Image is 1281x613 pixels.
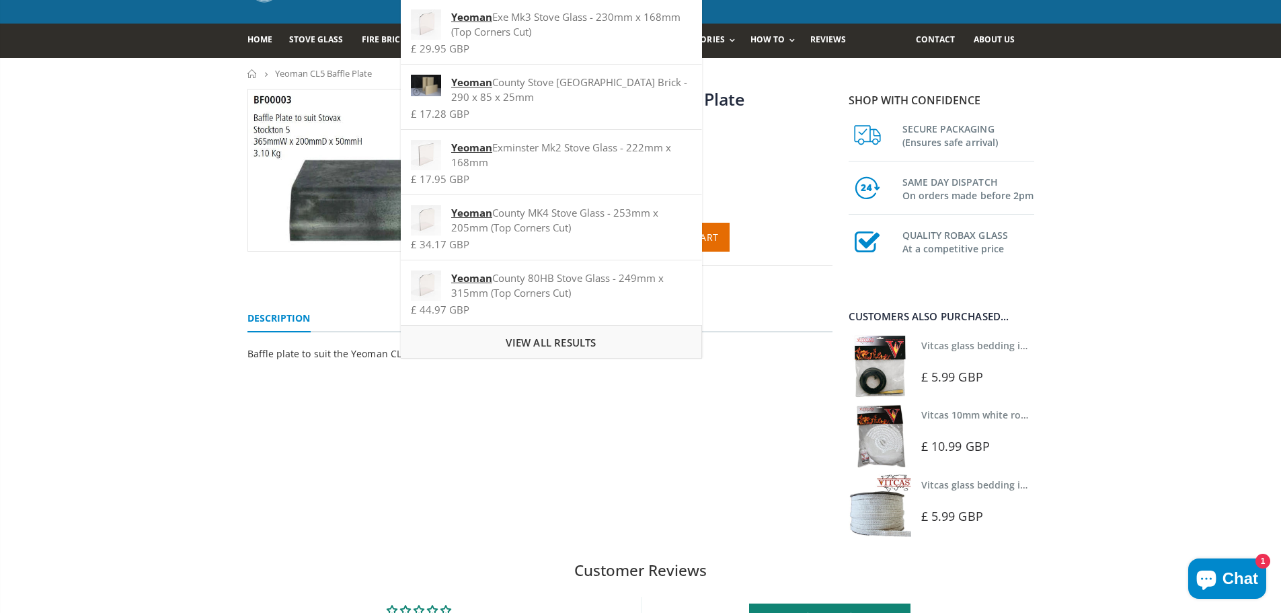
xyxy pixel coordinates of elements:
strong: Yeoman [451,271,492,285]
span: £ 44.97 GBP [411,303,469,316]
a: About us [974,24,1025,58]
h3: QUALITY ROBAX GLASS At a competitive price [902,226,1034,256]
a: Yeoman CL5 Baffle Plate [550,87,744,110]
span: £ 5.99 GBP [921,508,983,524]
span: £ 5.99 GBP [921,369,983,385]
span: £ 17.95 GBP [411,172,469,186]
a: How To [750,24,802,58]
div: Exe Mk3 Stove Glass - 230mm x 168mm (Top Corners Cut) [411,9,691,39]
span: Yeoman CL5 Baffle Plate [275,67,372,79]
span: Fire Bricks [362,34,410,45]
div: County Stove [GEOGRAPHIC_DATA] Brick - 290 x 85 x 25mm [411,75,691,104]
span: £ 34.17 GBP [411,238,469,251]
h3: SECURE PACKAGING (Ensures safe arrival) [902,120,1034,149]
a: Stove Glass [289,24,353,58]
span: £ 29.95 GBP [411,42,469,55]
h3: SAME DAY DISPATCH On orders made before 2pm [902,173,1034,203]
img: Vitcas stove glass bedding in tape [849,474,911,537]
h2: Customer Reviews [11,560,1270,581]
a: Description [247,305,311,332]
span: How To [750,34,785,45]
img: Yeoman_CL5_baffle_plate_800x_crop_center.webp [248,89,529,251]
span: Home [247,34,272,45]
span: About us [974,34,1015,45]
a: Reviews [810,24,856,58]
a: Home [247,69,258,78]
strong: Yeoman [451,10,492,24]
span: View all results [506,336,596,349]
a: Contact [916,24,965,58]
a: Home [247,24,282,58]
img: Vitcas stove glass bedding in tape [849,335,911,398]
div: County 80HB Stove Glass - 249mm x 315mm (Top Corners Cut) [411,271,691,300]
span: £ 10.99 GBP [921,438,990,454]
span: Contact [916,34,955,45]
strong: Yeoman [451,75,492,89]
p: Shop with confidence [849,92,1034,108]
a: Fire Bricks [362,24,420,58]
strong: Yeoman [451,141,492,154]
a: Vitcas glass bedding in tape - 2mm x 10mm x 2 meters [921,339,1172,352]
strong: Yeoman [451,206,492,219]
div: County MK4 Stove Glass - 253mm x 205mm (Top Corners Cut) [411,205,691,235]
a: Vitcas glass bedding in tape - 2mm x 15mm x 2 meters (White) [921,478,1207,491]
div: Exminster Mk2 Stove Glass - 222mm x 168mm [411,140,691,170]
span: Stove Glass [289,34,343,45]
div: Customers also purchased... [849,312,1034,322]
img: Vitcas white rope, glue and gloves kit 10mm [849,404,911,467]
p: Baffle plate to suit the Yeoman CL5 stove. [247,345,832,363]
a: Vitcas 10mm white rope kit - includes rope seal and glue! [921,408,1185,421]
inbox-online-store-chat: Shopify online store chat [1184,558,1270,602]
a: Accessories [670,24,741,58]
span: Reviews [810,34,846,45]
span: £ 17.28 GBP [411,107,469,120]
